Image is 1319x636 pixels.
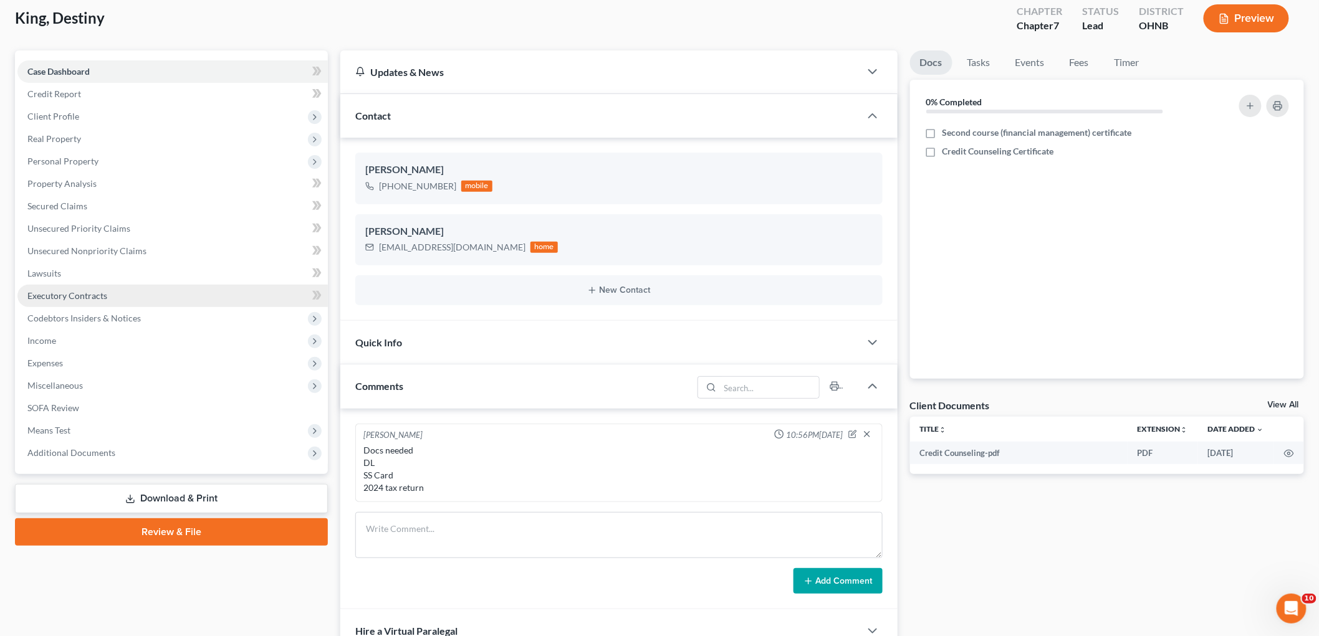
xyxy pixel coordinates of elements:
button: Upload attachment [59,408,69,418]
a: SOFA Review [17,397,328,419]
div: Katie says… [10,98,239,256]
span: Credit Report [27,88,81,99]
a: Fees [1060,50,1100,75]
div: Chapter [1017,4,1062,19]
div: 🚨ATTN: [GEOGRAPHIC_DATA] of [US_STATE]The court has added a new Credit Counseling Field that we n... [10,98,204,229]
div: Chapter [1017,19,1062,33]
td: [DATE] [1198,442,1274,464]
span: Secured Claims [27,201,87,211]
span: Quick Info [355,336,402,348]
a: Credit Report [17,83,328,105]
a: Executory Contracts [17,285,328,307]
span: Codebtors Insiders & Notices [27,313,141,323]
div: Updates & News [355,65,845,78]
a: Timer [1105,50,1149,75]
span: Client Profile [27,111,79,121]
div: Status [1082,4,1119,19]
span: King, Destiny [15,9,105,27]
div: The court has added a new Credit Counseling Field that we need to update upon filing. Please remo... [20,136,194,221]
div: District [1139,4,1184,19]
img: Profile image for Katie [36,7,55,27]
span: Means Test [27,425,70,435]
span: Second course (financial management) certificate [942,126,1132,139]
div: Docs needed DL SS Card 2024 tax return [363,444,875,494]
span: Real Property [27,133,81,144]
div: home [530,242,558,253]
a: Download & Print [15,484,328,513]
span: Contact [355,110,391,121]
span: 10:56PM[DATE] [787,429,843,441]
a: Extensionunfold_more [1138,424,1188,434]
span: Executory Contracts [27,290,107,301]
td: PDF [1128,442,1198,464]
div: [PERSON_NAME] [363,429,423,442]
span: SOFA Review [27,402,79,413]
a: Date Added expand_more [1208,424,1264,434]
div: Client Documents [910,399,990,412]
span: Personal Property [27,156,98,166]
td: Credit Counseling-pdf [910,442,1128,464]
button: Preview [1204,4,1289,32]
span: Income [27,335,56,346]
button: Gif picker [39,408,49,418]
h1: [PERSON_NAME] [60,6,141,16]
a: Property Analysis [17,173,328,195]
div: mobile [461,181,492,192]
i: unfold_more [1181,426,1188,434]
a: Case Dashboard [17,60,328,83]
button: Send a message… [214,403,234,423]
a: Secured Claims [17,195,328,217]
div: [EMAIL_ADDRESS][DOMAIN_NAME] [379,241,525,254]
span: Case Dashboard [27,66,90,77]
span: Credit Counseling Certificate [942,145,1054,158]
a: Docs [910,50,952,75]
textarea: Message… [11,382,239,403]
a: Titleunfold_more [920,424,947,434]
div: [PERSON_NAME] [365,224,873,239]
div: Lead [1082,19,1119,33]
a: Review & File [15,518,328,546]
strong: 0% Completed [926,97,982,107]
span: Miscellaneous [27,380,83,391]
button: Home [195,5,219,29]
div: Close [219,5,241,27]
span: Expenses [27,358,63,368]
p: Active 3h ago [60,16,116,28]
span: Unsecured Nonpriority Claims [27,245,146,256]
button: Start recording [79,408,89,418]
i: unfold_more [939,426,947,434]
span: Comments [355,380,403,392]
span: 10 [1302,594,1317,604]
div: [PERSON_NAME] • 11m ago [20,231,125,239]
div: OHNB [1139,19,1184,33]
b: 🚨ATTN: [GEOGRAPHIC_DATA] of [US_STATE] [20,106,178,128]
button: Add Comment [794,568,883,594]
button: go back [8,5,32,29]
span: Unsecured Priority Claims [27,223,130,234]
span: Additional Documents [27,447,115,458]
button: New Contact [365,285,873,295]
div: [PHONE_NUMBER] [379,180,456,192]
a: Unsecured Priority Claims [17,217,328,240]
iframe: Intercom live chat [1277,594,1307,624]
a: Tasks [957,50,1000,75]
a: Lawsuits [17,262,328,285]
a: Unsecured Nonpriority Claims [17,240,328,262]
a: View All [1268,401,1299,409]
span: Property Analysis [27,178,97,189]
a: Events [1005,50,1055,75]
div: [PERSON_NAME] [365,163,873,178]
button: Emoji picker [19,408,29,418]
i: expand_more [1257,426,1264,434]
span: Lawsuits [27,268,61,278]
span: 7 [1053,19,1059,31]
input: Search... [720,377,819,398]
